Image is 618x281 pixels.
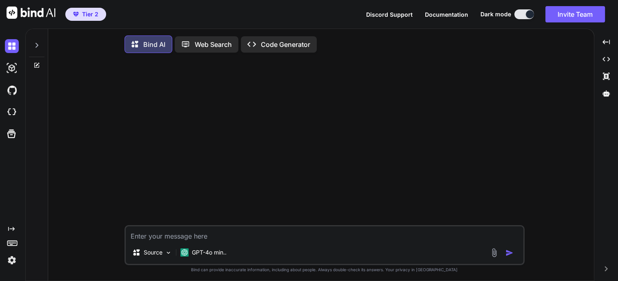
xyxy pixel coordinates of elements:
[545,6,605,22] button: Invite Team
[143,40,165,49] p: Bind AI
[489,248,499,257] img: attachment
[5,105,19,119] img: cloudideIcon
[366,11,413,18] span: Discord Support
[480,10,511,18] span: Dark mode
[5,61,19,75] img: darkAi-studio
[124,267,525,273] p: Bind can provide inaccurate information, including about people. Always double-check its answers....
[192,248,227,257] p: GPT-4o min..
[425,10,468,19] button: Documentation
[5,83,19,97] img: githubDark
[261,40,310,49] p: Code Generator
[5,39,19,53] img: darkChat
[505,249,514,257] img: icon
[5,253,19,267] img: settings
[82,10,98,18] span: Tier 2
[65,8,106,21] button: premiumTier 2
[425,11,468,18] span: Documentation
[165,249,172,256] img: Pick Models
[366,10,413,19] button: Discord Support
[7,7,56,19] img: Bind AI
[195,40,232,49] p: Web Search
[73,12,79,17] img: premium
[144,248,162,257] p: Source
[180,248,189,257] img: GPT-4o mini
